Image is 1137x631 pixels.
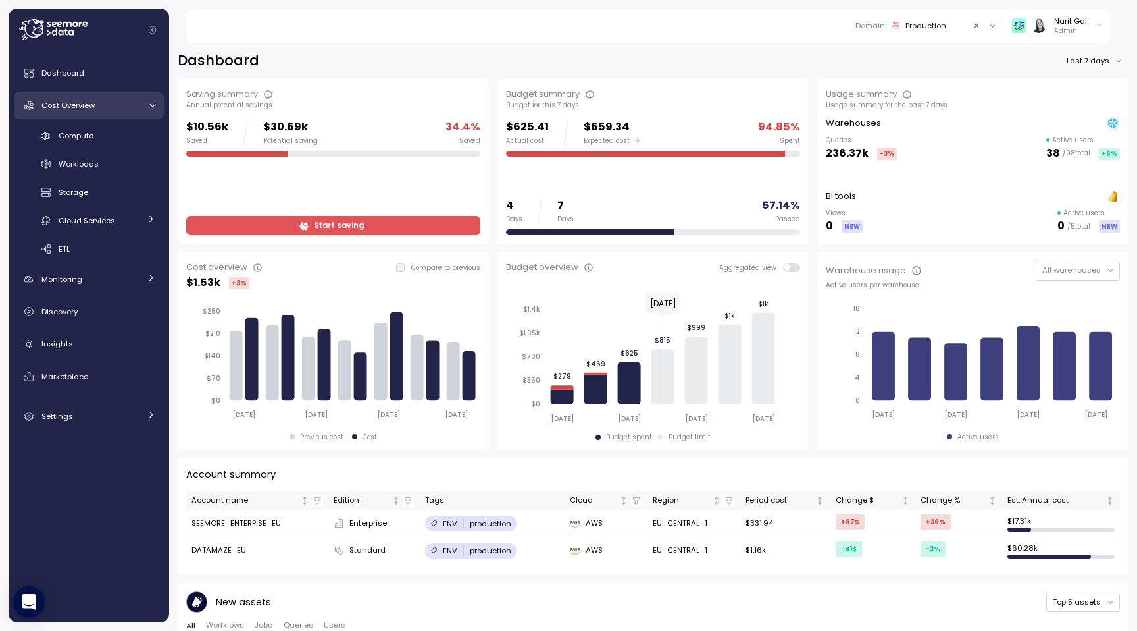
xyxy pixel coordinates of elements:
tspan: [DATE] [752,414,775,423]
tspan: $815 [655,336,670,344]
th: RegionNot sorted [647,491,740,510]
p: 34.4 % [445,119,480,136]
p: $10.56k [186,119,228,136]
p: 94.85 % [758,119,800,136]
p: 7 [557,197,574,215]
a: Settings [14,403,164,429]
tspan: [DATE] [305,410,328,419]
td: EU_CENTRAL_1 [647,537,740,564]
a: Compute [14,125,164,147]
p: Warehouses [826,117,881,130]
a: Dashboard [14,60,164,86]
div: Days [506,215,522,224]
div: AWS [570,518,642,530]
div: Change % [921,495,986,507]
div: +6 % [1099,148,1120,160]
span: Discovery [41,306,78,317]
td: SEEMORE_ENTERPISE_EU [186,510,328,537]
tspan: [DATE] [232,410,255,419]
span: Dashboard [41,68,84,78]
tspan: [DATE] [1085,410,1108,419]
div: Usage summary for the past 7 days [826,101,1120,110]
h2: Dashboard [178,51,259,70]
tspan: $700 [522,352,540,361]
p: production [470,545,511,556]
tspan: $1k [758,300,769,308]
tspan: $1k [724,312,735,320]
p: $ 1.53k [186,274,220,292]
span: Queries [284,622,313,629]
div: Not sorted [619,496,628,505]
p: $30.69k [263,119,318,136]
button: Top 5 assets [1046,593,1120,612]
div: Region [653,495,710,507]
p: 4 [506,197,522,215]
div: Nurit Gal [1054,16,1087,26]
p: Domain : [855,20,886,31]
div: Not sorted [988,496,997,505]
div: NEW [842,220,863,233]
tspan: [DATE] [685,414,708,423]
tspan: 12 [853,327,860,336]
div: Not sorted [300,496,309,505]
div: Open Intercom Messenger [13,586,45,618]
div: Actual cost [506,136,549,146]
a: Cost Overview [14,92,164,119]
p: ENV [443,518,457,529]
span: ETL [59,244,70,254]
div: Period cost [745,495,813,507]
p: Views [826,209,863,218]
div: Budget spent [606,433,652,442]
div: +87 $ [836,514,865,530]
div: Not sorted [712,496,721,505]
tspan: [DATE] [945,410,968,419]
div: Passed [775,215,800,224]
div: Not sorted [1105,496,1115,505]
div: Usage summary [826,88,897,101]
tspan: $140 [204,352,220,360]
tspan: $0 [211,397,220,405]
div: Potential saving [263,136,318,146]
th: Account nameNot sorted [186,491,328,510]
div: Budget for this 7 days [506,101,800,110]
div: -3 % [877,148,897,160]
img: ACg8ocIVugc3DtI--ID6pffOeA5XcvoqExjdOmyrlhjOptQpqjom7zQ=s96-c [1032,18,1046,32]
span: Settings [41,411,73,422]
p: Account summary [186,467,276,482]
p: Admin [1054,26,1087,36]
span: Monitoring [41,274,82,285]
div: -41 $ [836,541,862,557]
p: New assets [216,595,271,610]
tspan: $350 [522,376,540,385]
span: Storage [59,187,88,198]
tspan: [DATE] [378,410,401,419]
p: $659.34 [584,119,640,136]
td: EU_CENTRAL_1 [647,510,740,537]
div: Spent [780,136,800,146]
tspan: $625 [620,348,638,357]
div: Saving summary [186,88,258,101]
div: Budget limit [669,433,711,442]
div: +3 % [229,277,249,289]
p: production [470,518,511,529]
a: Discovery [14,298,164,325]
span: Aggregated view [719,263,783,272]
p: Active users [1063,209,1105,218]
div: Cost overview [186,261,247,274]
div: Active users per warehouse [826,281,1120,290]
button: Collapse navigation [144,25,161,35]
div: Active users [957,433,999,442]
th: Period costNot sorted [740,491,830,510]
th: Change %Not sorted [915,491,1002,510]
div: Previous cost [300,433,343,442]
tspan: $1.4k [523,305,540,314]
div: Not sorted [392,496,401,505]
text: [DATE] [649,298,676,309]
div: Not sorted [815,496,824,505]
td: $ 60.28k [1002,537,1120,564]
tspan: $0 [531,400,540,408]
div: Cloud [570,495,617,507]
div: Days [557,215,574,224]
td: $ 17.31k [1002,510,1120,537]
a: Start saving [186,216,480,235]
